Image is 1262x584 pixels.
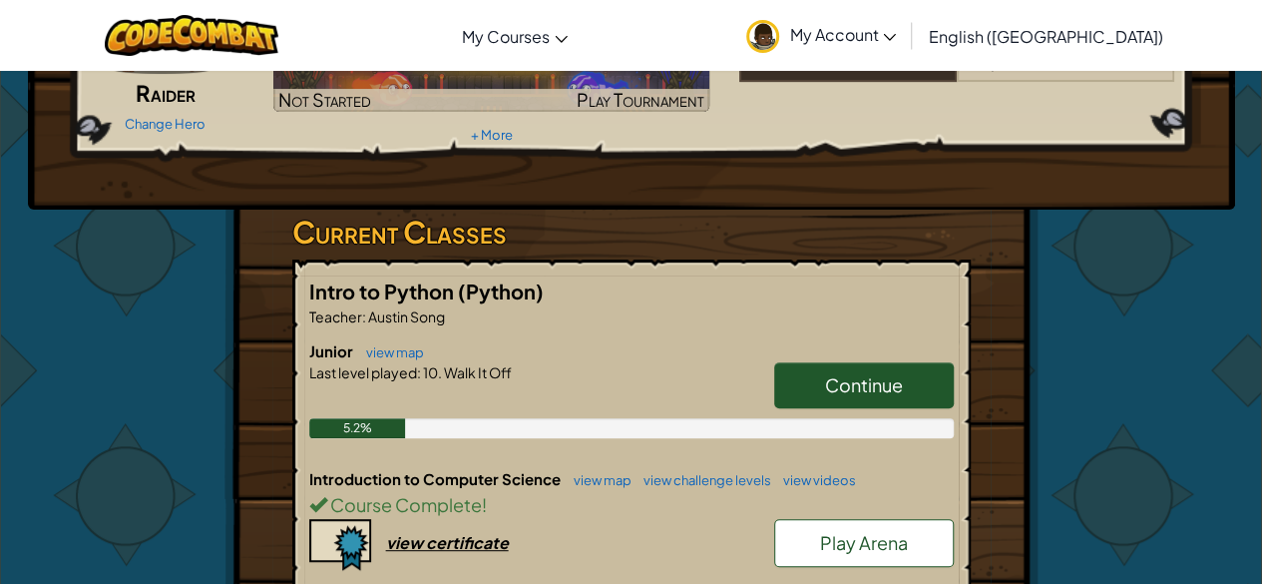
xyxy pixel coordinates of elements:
[136,79,196,107] span: Raider
[442,363,512,381] span: Walk It Off
[309,469,564,488] span: Introduction to Computer Science
[309,519,371,571] img: certificate-icon.png
[366,307,445,325] span: Austin Song
[292,210,971,255] h3: Current Classes
[633,472,771,488] a: view challenge levels
[482,493,487,516] span: !
[417,363,421,381] span: :
[273,36,709,112] a: Not StartedPlay Tournament
[462,26,550,47] span: My Courses
[421,363,442,381] span: 10.
[309,279,458,303] span: Intro to Python
[773,472,856,488] a: view videos
[356,344,424,360] a: view map
[309,532,509,553] a: view certificate
[577,88,704,111] span: Play Tournament
[309,307,362,325] span: Teacher
[739,63,1175,86] a: undefined undefined#2/11players
[452,9,578,63] a: My Courses
[458,279,544,303] span: (Python)
[273,36,709,112] img: Golden Goal
[309,418,406,438] div: 5.2%
[825,373,903,396] span: Continue
[746,20,779,53] img: avatar
[918,9,1172,63] a: English ([GEOGRAPHIC_DATA])
[470,127,512,143] a: + More
[309,341,356,360] span: Junior
[386,532,509,553] div: view certificate
[362,307,366,325] span: :
[327,493,482,516] span: Course Complete
[736,4,906,67] a: My Account
[789,24,896,45] span: My Account
[820,531,908,554] span: Play Arena
[278,88,371,111] span: Not Started
[105,15,279,56] img: CodeCombat logo
[125,116,206,132] a: Change Hero
[309,363,417,381] span: Last level played
[564,472,631,488] a: view map
[928,26,1162,47] span: English ([GEOGRAPHIC_DATA])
